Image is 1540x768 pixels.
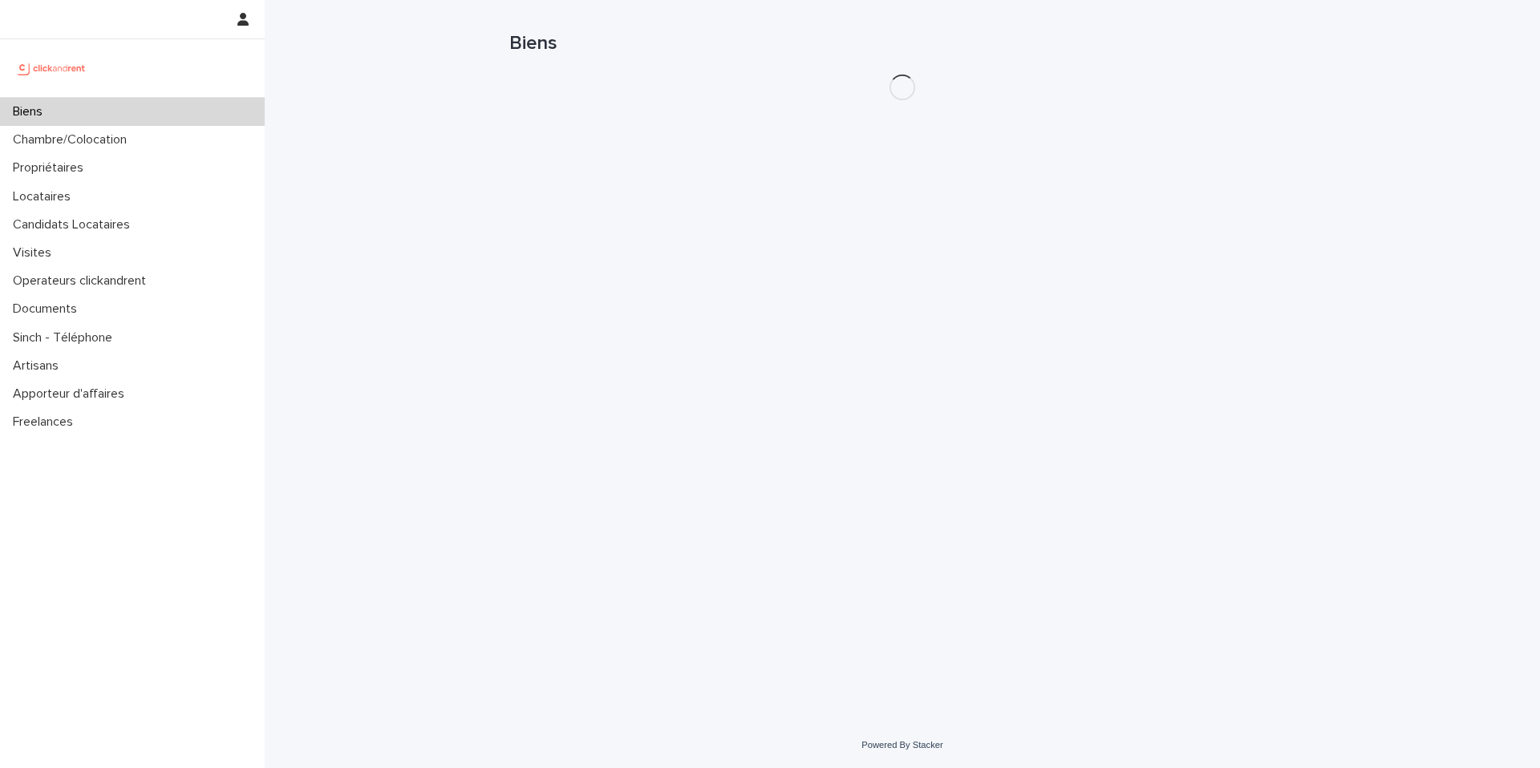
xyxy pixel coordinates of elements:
[6,245,64,261] p: Visites
[6,414,86,430] p: Freelances
[6,358,71,374] p: Artisans
[509,32,1295,55] h1: Biens
[861,740,942,750] a: Powered By Stacker
[6,104,55,119] p: Biens
[6,160,96,176] p: Propriétaires
[6,273,159,289] p: Operateurs clickandrent
[6,301,90,317] p: Documents
[6,132,140,148] p: Chambre/Colocation
[13,52,91,84] img: UCB0brd3T0yccxBKYDjQ
[6,217,143,232] p: Candidats Locataires
[6,330,125,346] p: Sinch - Téléphone
[6,386,137,402] p: Apporteur d'affaires
[6,189,83,204] p: Locataires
